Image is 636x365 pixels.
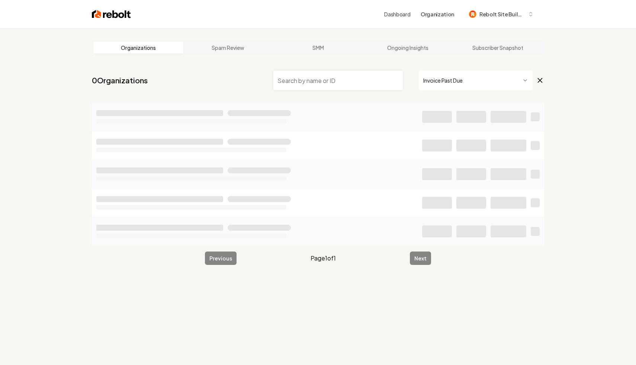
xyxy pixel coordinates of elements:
[384,10,410,18] a: Dashboard
[363,42,453,54] a: Ongoing Insights
[92,75,148,86] a: 0Organizations
[453,42,543,54] a: Subscriber Snapshot
[311,254,336,263] span: Page 1 of 1
[479,10,525,18] span: Rebolt Site Builder
[469,10,476,18] img: Rebolt Site Builder
[416,7,459,21] button: Organization
[273,70,404,91] input: Search by name or ID
[93,42,183,54] a: Organizations
[92,9,131,19] img: Rebolt Logo
[273,42,363,54] a: SMM
[183,42,273,54] a: Spam Review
